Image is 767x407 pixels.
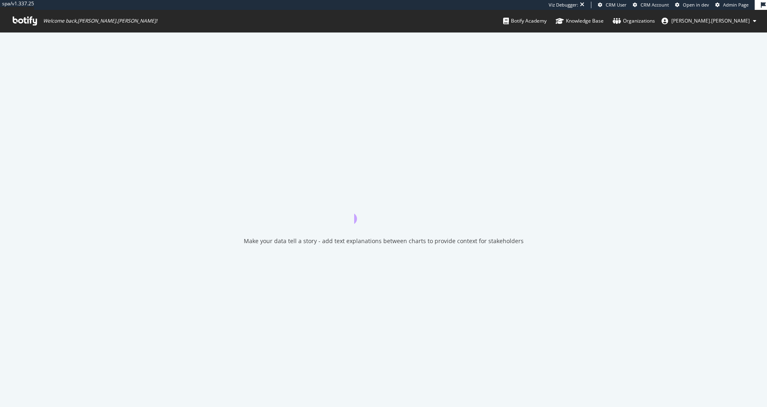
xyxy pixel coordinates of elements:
a: Botify Academy [503,10,547,32]
button: [PERSON_NAME].[PERSON_NAME] [655,14,763,28]
div: Organizations [613,17,655,25]
a: Admin Page [715,2,749,8]
div: Viz Debugger: [549,2,578,8]
div: Knowledge Base [556,17,604,25]
span: Admin Page [723,2,749,8]
a: CRM Account [633,2,669,8]
a: Open in dev [675,2,709,8]
span: ryan.flanagan [671,17,750,24]
span: CRM User [606,2,627,8]
a: CRM User [598,2,627,8]
span: CRM Account [641,2,669,8]
div: animation [354,194,413,224]
span: Open in dev [683,2,709,8]
a: Knowledge Base [556,10,604,32]
a: Organizations [613,10,655,32]
div: Make your data tell a story - add text explanations between charts to provide context for stakeho... [244,237,524,245]
span: Welcome back, [PERSON_NAME].[PERSON_NAME] ! [43,18,157,24]
div: Botify Academy [503,17,547,25]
